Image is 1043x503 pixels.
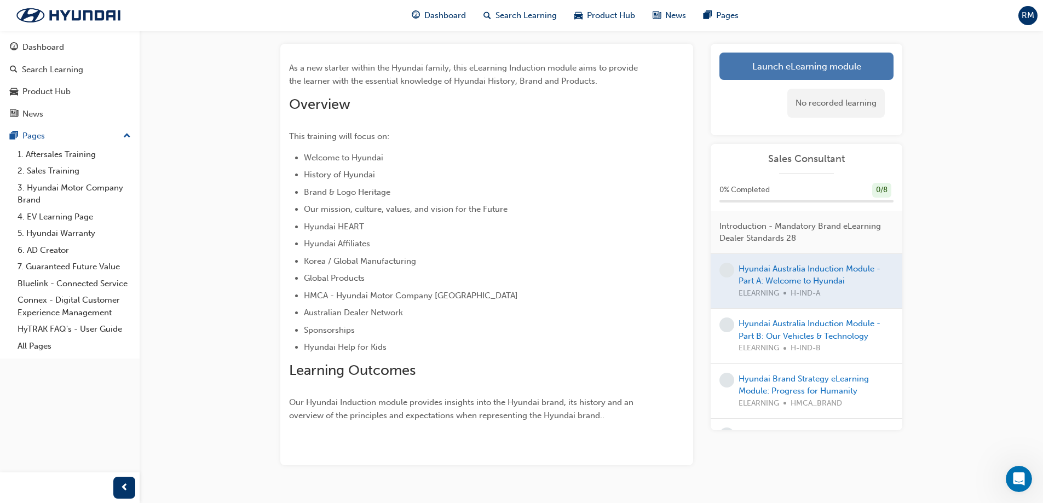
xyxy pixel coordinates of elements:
iframe: Intercom live chat [1006,466,1032,492]
span: H-IND-B [791,342,821,355]
a: Dashboard [4,37,135,57]
span: car-icon [574,9,583,22]
a: 4. EV Learning Page [13,209,135,226]
a: Hyundai HEART [739,429,799,438]
a: news-iconNews [644,4,695,27]
span: History of Hyundai [304,170,375,180]
span: car-icon [10,87,18,97]
a: HyTRAK FAQ's - User Guide [13,321,135,338]
span: Our mission, culture, values, and vision for the Future [304,204,508,214]
span: guage-icon [10,43,18,53]
span: news-icon [10,109,18,119]
span: Product Hub [587,9,635,22]
span: Sponsorships [304,325,355,335]
span: HMCA - Hyundai Motor Company [GEOGRAPHIC_DATA] [304,291,518,300]
span: Global Products [304,273,365,283]
span: ELEARNING [739,397,779,410]
a: Hyundai Brand Strategy eLearning Module: Progress for Humanity [739,374,869,396]
span: search-icon [10,65,18,75]
span: HMCA_BRAND [791,397,842,410]
a: Launch eLearning module [719,53,894,80]
a: car-iconProduct Hub [566,4,644,27]
a: Bluelink - Connected Service [13,275,135,292]
span: search-icon [483,9,491,22]
a: search-iconSearch Learning [475,4,566,27]
span: Korea / Global Manufacturing [304,256,416,266]
a: Sales Consultant [719,153,894,165]
a: Hyundai Australia Induction Module - Part B: Our Vehicles & Technology [739,319,880,341]
a: Search Learning [4,60,135,80]
a: 2. Sales Training [13,163,135,180]
span: pages-icon [704,9,712,22]
div: Search Learning [22,63,83,76]
div: No recorded learning [787,89,885,118]
a: guage-iconDashboard [403,4,475,27]
span: Hyundai Affiliates [304,239,370,248]
button: Pages [4,126,135,146]
div: Dashboard [22,41,64,54]
span: This training will focus on: [289,131,389,141]
span: Search Learning [495,9,557,22]
span: 0 % Completed [719,184,770,196]
span: As a new starter within the Hyundai family, this eLearning Induction module aims to provide the l... [289,63,640,86]
span: Our Hyundai Induction module provides insights into the Hyundai brand, its history and an overvie... [289,397,636,420]
span: learningRecordVerb_NONE-icon [719,427,734,442]
a: Connex - Digital Customer Experience Management [13,292,135,321]
div: News [22,108,43,120]
div: Pages [22,130,45,142]
span: pages-icon [10,131,18,141]
button: DashboardSearch LearningProduct HubNews [4,35,135,126]
span: learningRecordVerb_NONE-icon [719,373,734,388]
span: Overview [289,96,350,113]
span: learningRecordVerb_NONE-icon [719,317,734,332]
span: ELEARNING [739,342,779,355]
span: Pages [716,9,739,22]
span: Hyundai HEART [304,222,364,232]
div: Product Hub [22,85,71,98]
a: 1. Aftersales Training [13,146,135,163]
span: Australian Dealer Network [304,308,403,317]
div: 0 / 8 [872,183,891,198]
span: Learning Outcomes [289,362,416,379]
span: news-icon [653,9,661,22]
span: Dashboard [424,9,466,22]
span: RM [1022,9,1034,22]
span: Hyundai Help for Kids [304,342,387,352]
button: RM [1018,6,1038,25]
img: Trak [5,4,131,27]
a: 3. Hyundai Motor Company Brand [13,180,135,209]
a: 6. AD Creator [13,242,135,259]
span: learningRecordVerb_NONE-icon [719,263,734,277]
span: guage-icon [412,9,420,22]
a: News [4,104,135,124]
span: Welcome to Hyundai [304,153,383,163]
a: pages-iconPages [695,4,747,27]
a: 7. Guaranteed Future Value [13,258,135,275]
a: 5. Hyundai Warranty [13,225,135,242]
span: News [665,9,686,22]
span: Brand & Logo Heritage [304,187,390,197]
span: up-icon [123,129,131,143]
a: Product Hub [4,82,135,102]
span: prev-icon [120,481,129,495]
a: All Pages [13,338,135,355]
span: Introduction - Mandatory Brand eLearning Dealer Standards 28 [719,220,885,245]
